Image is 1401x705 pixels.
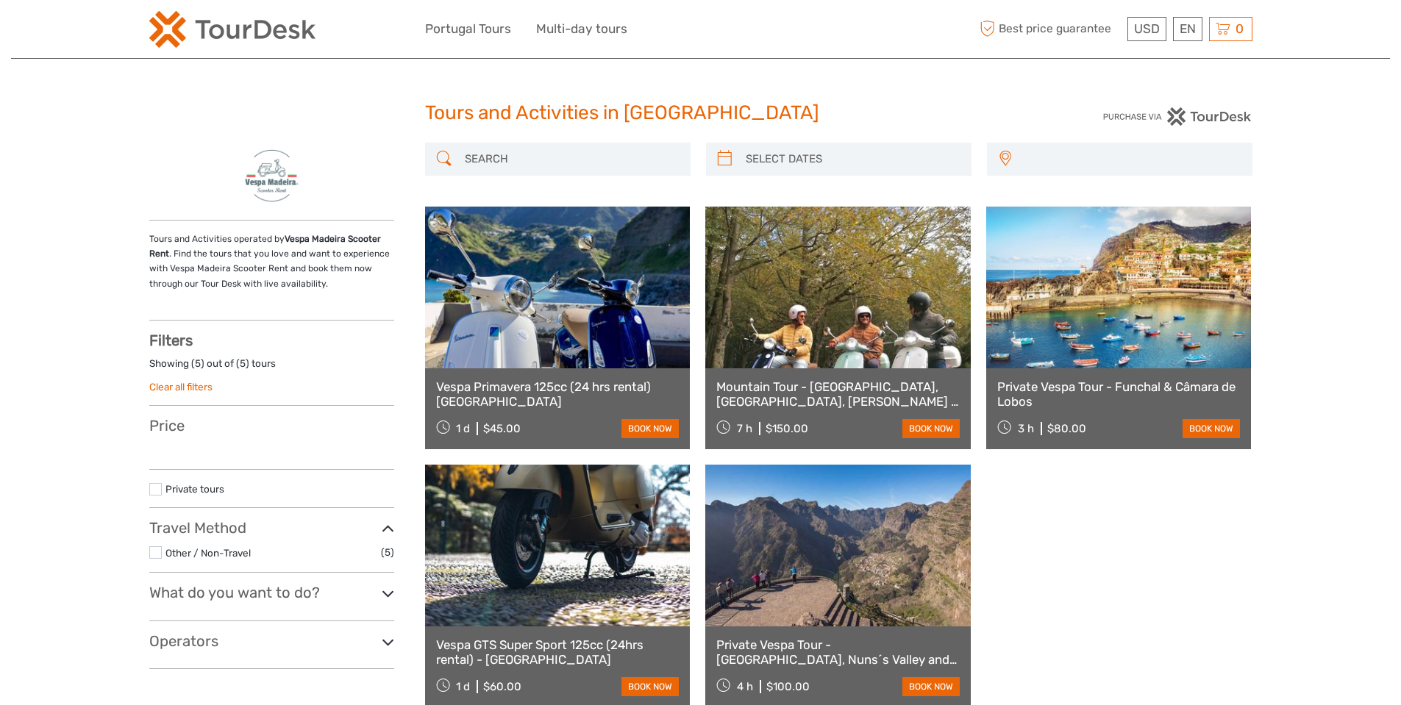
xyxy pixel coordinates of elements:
[1233,21,1246,36] span: 0
[766,422,808,435] div: $150.00
[902,677,960,696] a: book now
[483,422,521,435] div: $45.00
[149,232,394,292] p: Tours and Activities operated by . Find the tours that you love and want to experience with Vespa...
[1018,422,1034,435] span: 3 h
[737,422,752,435] span: 7 h
[737,680,753,693] span: 4 h
[621,419,679,438] a: book now
[536,18,627,40] a: Multi-day tours
[621,677,679,696] a: book now
[149,234,381,259] strong: Vespa Madeira Scooter Rent
[149,357,394,379] div: Showing ( ) out of ( ) tours
[425,101,977,125] h1: Tours and Activities in [GEOGRAPHIC_DATA]
[425,18,511,40] a: Portugal Tours
[149,11,316,48] img: 2254-3441b4b5-4e5f-4d00-b396-31f1d84a6ebf_logo_small.png
[902,419,960,438] a: book now
[149,417,394,434] h3: Price
[1173,17,1202,41] div: EN
[459,146,683,172] input: SEARCH
[436,379,680,409] a: Vespa Primavera 125cc (24 hrs rental) [GEOGRAPHIC_DATA]
[1102,107,1252,126] img: PurchaseViaTourDesk.png
[149,332,193,349] strong: Filters
[977,17,1124,41] span: Best price guarantee
[149,632,394,650] h3: Operators
[436,637,680,668] a: Vespa GTS Super Sport 125cc (24hrs rental) - [GEOGRAPHIC_DATA]
[483,680,521,693] div: $60.00
[456,422,470,435] span: 1 d
[222,143,321,209] img: 218-9-f68d04f0-d677-404a-b7de-ee46fc6e8ba3_logo_thumbnail.jpg
[716,637,960,668] a: Private Vespa Tour - [GEOGRAPHIC_DATA], Nuns´s Valley and Câmara de Lobos
[149,519,394,537] h3: Travel Method
[240,357,246,371] label: 5
[381,544,394,561] span: (5)
[456,680,470,693] span: 1 d
[740,146,964,172] input: SELECT DATES
[149,584,394,601] h3: What do you want to do?
[997,379,1241,409] a: Private Vespa Tour - Funchal & Câmara de Lobos
[195,357,201,371] label: 5
[1183,419,1240,438] a: book now
[149,381,213,393] a: Clear all filters
[716,379,960,409] a: Mountain Tour - [GEOGRAPHIC_DATA], [GEOGRAPHIC_DATA], [PERSON_NAME] ,[GEOGRAPHIC_DATA][PERSON_NAM...
[1047,422,1086,435] div: $80.00
[766,680,810,693] div: $100.00
[165,483,224,495] a: Private tours
[165,547,251,559] a: Other / Non-Travel
[1134,21,1160,36] span: USD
